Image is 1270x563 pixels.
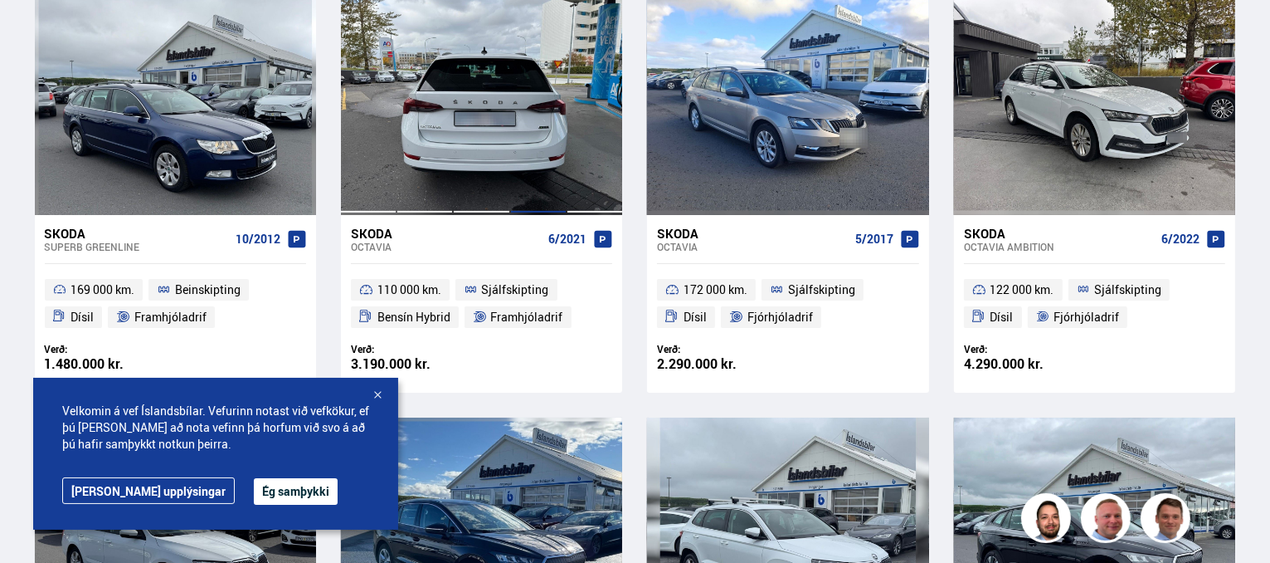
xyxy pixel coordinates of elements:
[657,357,788,371] div: 2.290.000 kr.
[657,343,788,355] div: Verð:
[351,226,542,241] div: Skoda
[351,241,542,252] div: Octavia
[13,7,63,56] button: Opna LiveChat spjallviðmót
[377,307,450,327] span: Bensín Hybrid
[990,280,1054,300] span: 122 000 km.
[964,357,1095,371] div: 4.290.000 kr.
[647,215,928,393] a: Skoda Octavia 5/2017 172 000 km. Sjálfskipting Dísil Fjórhjóladrif Verð: 2.290.000 kr.
[45,343,176,355] div: Verð:
[684,307,707,327] span: Dísil
[71,307,94,327] span: Dísil
[1083,496,1133,546] img: siFngHWaQ9KaOqBr.png
[351,357,482,371] div: 3.190.000 kr.
[990,307,1014,327] span: Dísil
[175,280,241,300] span: Beinskipting
[684,280,747,300] span: 172 000 km.
[377,280,441,300] span: 110 000 km.
[134,307,207,327] span: Framhjóladrif
[62,477,235,504] a: [PERSON_NAME] upplýsingar
[954,215,1235,393] a: Skoda Octavia AMBITION 6/2022 122 000 km. Sjálfskipting Dísil Fjórhjóladrif Verð: 4.290.000 kr.
[657,226,848,241] div: Skoda
[1094,280,1161,300] span: Sjálfskipting
[657,241,848,252] div: Octavia
[1143,496,1193,546] img: FbJEzSuNWCJXmdc-.webp
[45,226,229,241] div: Skoda
[71,280,134,300] span: 169 000 km.
[747,307,813,327] span: Fjórhjóladrif
[855,233,893,246] span: 5/2017
[482,280,549,300] span: Sjálfskipting
[45,241,229,252] div: Superb GREENLINE
[351,343,482,355] div: Verð:
[254,478,338,505] button: Ég samþykki
[788,280,855,300] span: Sjálfskipting
[341,215,622,393] a: Skoda Octavia 6/2021 110 000 km. Sjálfskipting Bensín Hybrid Framhjóladrif Verð: 3.190.000 kr.
[1024,496,1073,546] img: nhp88E3Fdnt1Opn2.png
[548,233,586,246] span: 6/2021
[964,343,1095,355] div: Verð:
[964,241,1155,252] div: Octavia AMBITION
[1053,307,1119,327] span: Fjórhjóladrif
[62,403,369,453] span: Velkomin á vef Íslandsbílar. Vefurinn notast við vefkökur, ef þú [PERSON_NAME] að nota vefinn þá ...
[45,357,176,371] div: 1.480.000 kr.
[236,233,280,246] span: 10/2012
[964,226,1155,241] div: Skoda
[1161,233,1199,246] span: 6/2022
[491,307,563,327] span: Framhjóladrif
[35,215,316,393] a: Skoda Superb GREENLINE 10/2012 169 000 km. Beinskipting Dísil Framhjóladrif Verð: 1.480.000 kr.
